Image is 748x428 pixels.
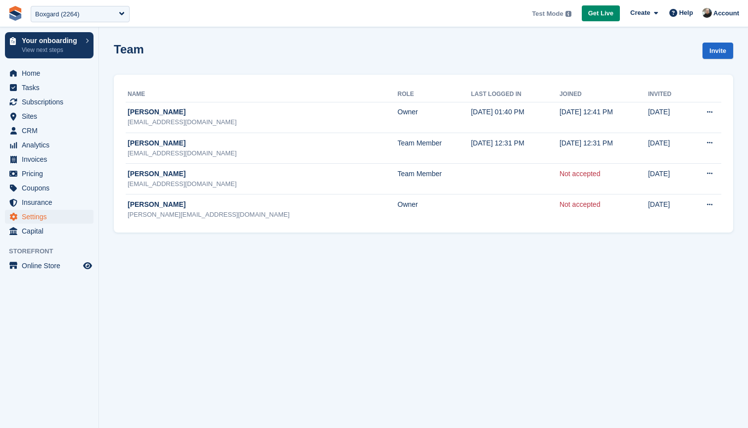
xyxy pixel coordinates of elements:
span: Online Store [22,259,81,273]
p: Your onboarding [22,37,81,44]
div: [PERSON_NAME] [128,107,398,117]
h1: Team [114,43,144,56]
span: Invoices [22,152,81,166]
th: Name [126,87,398,102]
a: menu [5,210,93,224]
span: Tasks [22,81,81,95]
span: Sites [22,109,81,123]
a: menu [5,224,93,238]
td: Team Member [398,133,471,163]
span: Insurance [22,195,81,209]
td: [DATE] 12:31 PM [560,133,648,163]
span: Analytics [22,138,81,152]
span: Capital [22,224,81,238]
a: menu [5,195,93,209]
a: menu [5,259,93,273]
div: [EMAIL_ADDRESS][DOMAIN_NAME] [128,148,398,158]
div: [PERSON_NAME] [128,169,398,179]
div: [EMAIL_ADDRESS][DOMAIN_NAME] [128,179,398,189]
a: Invite [702,43,733,59]
span: CRM [22,124,81,138]
a: Preview store [82,260,93,272]
span: Pricing [22,167,81,181]
span: Home [22,66,81,80]
td: Team Member [398,163,471,194]
th: Invited [648,87,687,102]
a: menu [5,181,93,195]
div: [PERSON_NAME] [128,138,398,148]
img: Tom Huddleston [702,8,712,18]
span: Subscriptions [22,95,81,109]
a: menu [5,81,93,95]
div: [PERSON_NAME] [128,199,398,210]
a: menu [5,138,93,152]
a: menu [5,95,93,109]
img: stora-icon-8386f47178a22dfd0bd8f6a31ec36ba5ce8667c1dd55bd0f319d3a0aa187defe.svg [8,6,23,21]
span: Storefront [9,246,98,256]
a: Not accepted [560,200,601,208]
td: [DATE] [648,163,687,194]
p: View next steps [22,46,81,54]
span: Create [630,8,650,18]
td: [DATE] [648,102,687,133]
a: Your onboarding View next steps [5,32,93,58]
span: Account [713,8,739,18]
span: Help [679,8,693,18]
td: Owner [398,102,471,133]
a: menu [5,167,93,181]
td: [DATE] [648,194,687,225]
th: Last logged in [471,87,560,102]
div: [EMAIL_ADDRESS][DOMAIN_NAME] [128,117,398,127]
td: [DATE] 12:31 PM [471,133,560,163]
a: menu [5,152,93,166]
th: Joined [560,87,648,102]
div: [PERSON_NAME][EMAIL_ADDRESS][DOMAIN_NAME] [128,210,398,220]
td: [DATE] 01:40 PM [471,102,560,133]
span: Get Live [588,8,613,18]
th: Role [398,87,471,102]
td: Owner [398,194,471,225]
a: menu [5,109,93,123]
a: Get Live [582,5,620,22]
a: menu [5,66,93,80]
td: [DATE] 12:41 PM [560,102,648,133]
div: Boxgard (2264) [35,9,80,19]
a: menu [5,124,93,138]
span: Coupons [22,181,81,195]
img: icon-info-grey-7440780725fd019a000dd9b08b2336e03edf1995a4989e88bcd33f0948082b44.svg [565,11,571,17]
span: Test Mode [532,9,563,19]
a: Not accepted [560,170,601,178]
td: [DATE] [648,133,687,163]
span: Settings [22,210,81,224]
